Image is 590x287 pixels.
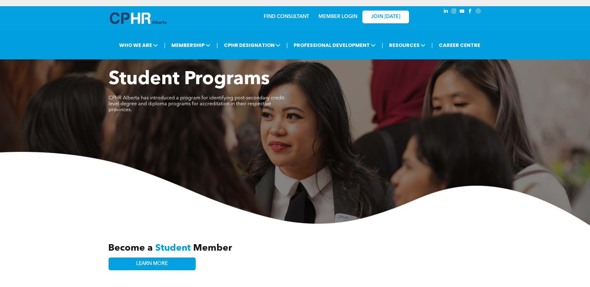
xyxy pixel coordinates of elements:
a: CAREER CENTRE [437,39,482,51]
span: CPHR DESIGNATION [222,39,282,51]
span: MEMBERSHIP [170,39,212,51]
span: Student [155,244,191,253]
a: facebook [467,8,474,16]
li: | [164,39,165,52]
a: Social network [475,8,482,16]
li: | [286,39,288,52]
a: FIND CONSULTANT [264,14,309,19]
span: Student Programs [109,70,270,89]
li: | [431,39,433,52]
span: PROFESSIONAL DEVELOPMENT [292,39,378,51]
span: RESOURCES [387,39,427,51]
span: JOIN [DATE] [371,14,400,20]
img: A blue and white logo for cp alberta [110,12,166,24]
a: LEARN MORE [109,257,196,270]
a: linkedin [443,8,449,16]
span: Become a [108,244,153,253]
span: Member [193,244,232,253]
a: MEMBER LOGIN [318,14,357,19]
a: instagram [451,8,458,16]
a: youtube [459,8,466,16]
li: | [216,39,218,52]
li: | [382,39,383,52]
span: WHO WE ARE [117,39,160,51]
a: JOIN [DATE] [362,11,409,23]
span: LEARN MORE [136,261,168,267]
span: CPHR Alberta has introduced a program for identifying post-secondary credit-level degree and dipl... [109,96,286,112]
